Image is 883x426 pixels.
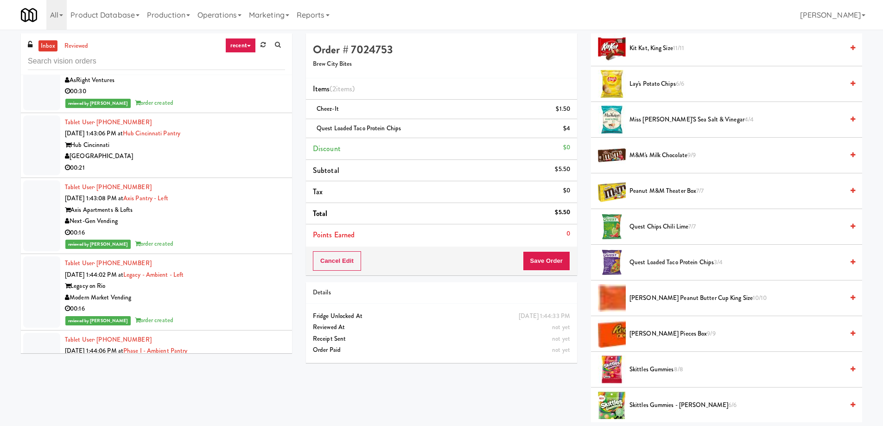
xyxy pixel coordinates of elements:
div: Hub Cincinnati [65,140,285,151]
span: Miss [PERSON_NAME]'s Sea Salt & Vinegar [629,114,844,126]
span: Skittles Gummies [629,364,844,375]
span: [PERSON_NAME] Pieces Box [629,328,844,340]
div: Modern Market Vending [65,292,285,304]
div: [PERSON_NAME] Pieces Box9/9 [626,328,855,340]
div: Next-Gen Vending [65,216,285,227]
div: Order Paid [313,344,570,356]
span: [DATE] 1:43:06 PM at [65,129,123,138]
div: 00:30 [65,86,285,97]
a: Phase I - Ambient Pantry [123,346,187,355]
span: Cheez-It [317,104,339,113]
span: order created [135,316,173,324]
span: · [PHONE_NUMBER] [94,183,152,191]
div: Fridge Unlocked At [313,311,570,322]
div: [GEOGRAPHIC_DATA] [65,151,285,162]
span: Peanut M&M Theater Box [629,185,844,197]
span: reviewed by [PERSON_NAME] [65,240,131,249]
a: recent [225,38,256,53]
span: Quest Loaded Taco Protein Chips [317,124,401,133]
a: Tablet User· [PHONE_NUMBER] [65,335,152,344]
span: Lay's Potato Chips [629,78,844,90]
div: $5.50 [555,207,570,218]
div: Skittles Gummies - [PERSON_NAME]6/6 [626,400,855,411]
span: 8/8 [674,365,683,374]
div: 00:21 [65,162,285,174]
div: M&M's Milk Chocolate9/9 [626,150,855,161]
a: Hub Cincinnati Pantry [123,129,180,138]
span: 7/7 [688,222,696,231]
li: Tablet User· [PHONE_NUMBER][DATE] 1:44:06 PM atPhase I - Ambient PantryLink NoDa 36th - Phase IIm... [21,331,292,407]
div: Peanut M&M Theater Box7/7 [626,185,855,197]
span: 11/11 [673,44,685,52]
a: Tablet User· [PHONE_NUMBER] [65,183,152,191]
div: Kit Kat, King Size11/11 [626,43,855,54]
li: Tablet User· [PHONE_NUMBER][DATE] 1:44:02 PM atLegacy - Ambient - LeftLegacy on RioModern Market ... [21,254,292,331]
div: Quest Chips Chili Lime7/7 [626,221,855,233]
a: inbox [38,40,57,52]
span: not yet [552,323,570,331]
div: [DATE] 1:44:33 PM [519,311,570,322]
a: Tablet User· [PHONE_NUMBER] [65,259,152,267]
a: Tablet User· [PHONE_NUMBER] [65,118,152,127]
div: 00:16 [65,227,285,239]
span: · [PHONE_NUMBER] [94,335,152,344]
input: Search vision orders [28,53,285,70]
span: not yet [552,334,570,343]
div: Details [313,287,570,299]
div: $4 [563,123,570,134]
button: Save Order [523,251,570,271]
span: Discount [313,143,341,154]
li: Tablet User· [PHONE_NUMBER][DATE] 1:43:06 PM atHub Cincinnati PantryHub Cincinnati[GEOGRAPHIC_DAT... [21,113,292,178]
span: order created [135,98,173,107]
span: Tax [313,186,323,197]
a: reviewed [62,40,91,52]
div: [PERSON_NAME] Peanut Butter Cup King Size10/10 [626,292,855,304]
span: · [PHONE_NUMBER] [94,259,152,267]
span: [DATE] 1:43:08 PM at [65,194,123,203]
span: 7/7 [696,186,704,195]
span: Kit Kat, King Size [629,43,844,54]
a: Axis Pantry - Left [123,194,168,203]
span: 4/4 [744,115,754,124]
span: Total [313,208,328,219]
span: 6/6 [676,79,684,88]
li: Tablet User· [PHONE_NUMBER][DATE] 1:43:08 PM atAxis Pantry - LeftAxis Apartments & LoftsNext-Gen ... [21,178,292,254]
div: Legacy on Rio [65,280,285,292]
div: Receipt Sent [313,333,570,345]
span: Quest Chips Chili Lime [629,221,844,233]
span: Items [313,83,355,94]
div: Axis Apartments & Lofts [65,204,285,216]
div: 0 [566,228,570,240]
div: Quest Loaded Taco Protein Chips3/4 [626,257,855,268]
div: Lay's Potato Chips6/6 [626,78,855,90]
span: reviewed by [PERSON_NAME] [65,99,131,108]
span: not yet [552,345,570,354]
div: Skittles Gummies8/8 [626,364,855,375]
span: M&M's Milk Chocolate [629,150,844,161]
span: 9/9 [707,329,715,338]
span: 9/9 [687,151,696,159]
div: $0 [563,142,570,153]
span: order created [135,239,173,248]
div: Reviewed At [313,322,570,333]
span: Skittles Gummies - [PERSON_NAME] [629,400,844,411]
img: Micromart [21,7,37,23]
button: Cancel Edit [313,251,361,271]
li: Tablet User· [PHONE_NUMBER][DATE] 1:42:04 PM atPark Place - Cooler - Left[GEOGRAPHIC_DATA]AsRight... [21,37,292,113]
span: 3/4 [714,258,723,267]
h5: Brew City Bites [313,61,570,68]
div: $0 [563,185,570,197]
span: · [PHONE_NUMBER] [94,118,152,127]
div: $1.50 [556,103,570,115]
div: AsRight Ventures [65,75,285,86]
div: 00:16 [65,303,285,315]
span: 6/6 [728,401,737,409]
h4: Order # 7024753 [313,44,570,56]
span: [DATE] 1:44:06 PM at [65,346,123,355]
span: Subtotal [313,165,339,176]
span: 10/10 [753,293,767,302]
div: Miss [PERSON_NAME]'s Sea Salt & Vinegar4/4 [626,114,855,126]
span: [DATE] 1:44:02 PM at [65,270,123,279]
span: [PERSON_NAME] Peanut Butter Cup King Size [629,292,844,304]
a: Legacy - Ambient - Left [123,270,184,279]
